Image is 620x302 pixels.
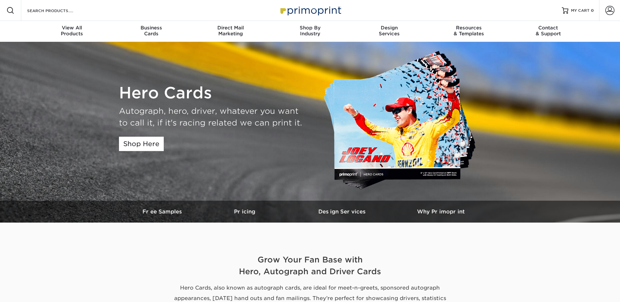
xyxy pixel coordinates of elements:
h2: Grow Your Fan Base with Hero, Autograph and Driver Cards [119,254,501,277]
a: View AllProducts [32,21,112,42]
img: Primoprint [277,3,343,17]
div: Products [32,25,112,37]
img: Custom Hero Cards [323,50,483,193]
span: View All [32,25,112,31]
input: SEARCH PRODUCTS..... [26,7,90,14]
h3: Pricing [196,209,294,215]
a: Shop Here [119,137,164,151]
div: & Templates [429,25,509,37]
h1: Hero Cards [119,84,305,103]
div: Autograph, hero, driver, whatever you want to call it, if it's racing related we can print it. [119,105,305,129]
h3: Design Services [294,209,392,215]
span: Resources [429,25,509,31]
a: Free Samples [130,201,196,223]
a: Direct MailMarketing [191,21,270,42]
span: Contact [509,25,588,31]
span: Design [350,25,429,31]
div: Cards [111,25,191,37]
a: DesignServices [350,21,429,42]
a: Contact& Support [509,21,588,42]
a: Pricing [196,201,294,223]
a: Shop ByIndustry [270,21,350,42]
div: Industry [270,25,350,37]
div: & Support [509,25,588,37]
span: MY CART [571,8,590,13]
span: Direct Mail [191,25,270,31]
a: BusinessCards [111,21,191,42]
a: Design Services [294,201,392,223]
div: Services [350,25,429,37]
span: 0 [591,8,594,13]
h3: Why Primoprint [392,209,490,215]
a: Why Primoprint [392,201,490,223]
span: Shop By [270,25,350,31]
span: Business [111,25,191,31]
div: Marketing [191,25,270,37]
h3: Free Samples [130,209,196,215]
a: Resources& Templates [429,21,509,42]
